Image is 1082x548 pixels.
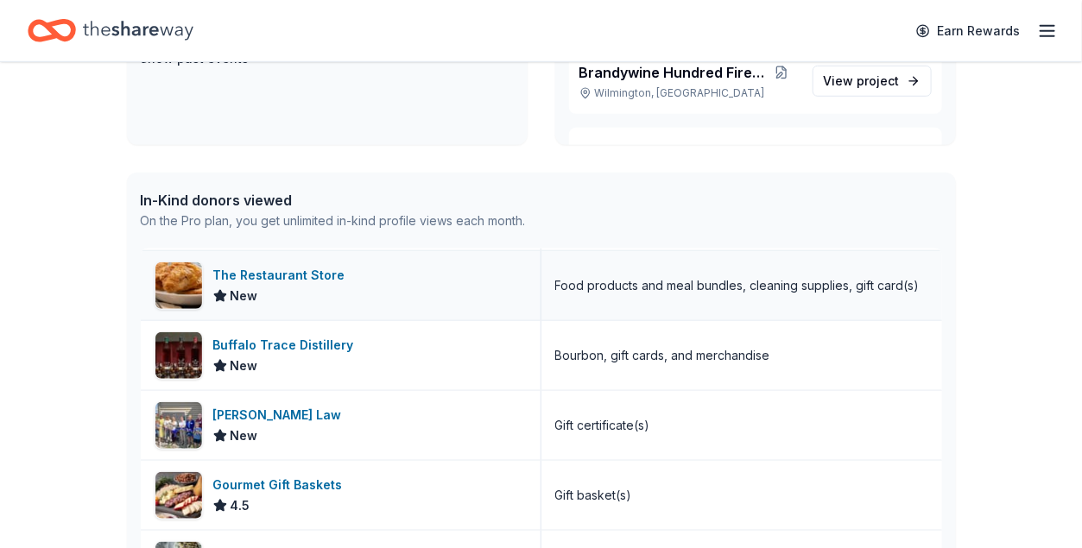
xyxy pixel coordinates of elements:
[28,10,193,51] a: Home
[824,71,900,91] span: View
[555,415,650,436] div: Gift certificate(s)
[213,335,361,356] div: Buffalo Trace Distillery
[813,66,932,97] a: View project
[555,345,770,366] div: Bourbon, gift cards, and merchandise
[231,286,258,306] span: New
[555,275,920,296] div: Food products and meal bundles, cleaning supplies, gift card(s)
[579,86,799,100] p: Wilmington, [GEOGRAPHIC_DATA]
[141,211,526,231] div: On the Pro plan, you get unlimited in-kind profile views each month.
[141,190,526,211] div: In-Kind donors viewed
[155,472,202,519] img: Image for Gourmet Gift Baskets
[213,475,350,495] div: Gourmet Gift Baskets
[231,495,250,516] span: 4.5
[231,356,258,376] span: New
[579,142,771,162] span: Overdose Awareness Day DE 2024
[213,265,352,286] div: The Restaurant Store
[906,16,1030,47] a: Earn Rewards
[555,485,632,506] div: Gift basket(s)
[155,332,202,379] img: Image for Buffalo Trace Distillery
[155,262,202,309] img: Image for The Restaurant Store
[231,425,258,446] span: New
[213,405,349,425] div: [PERSON_NAME] Law
[155,402,202,449] img: Image for DiPietro Law
[579,62,766,83] span: Brandywine Hundred Fire Co
[857,73,900,88] span: project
